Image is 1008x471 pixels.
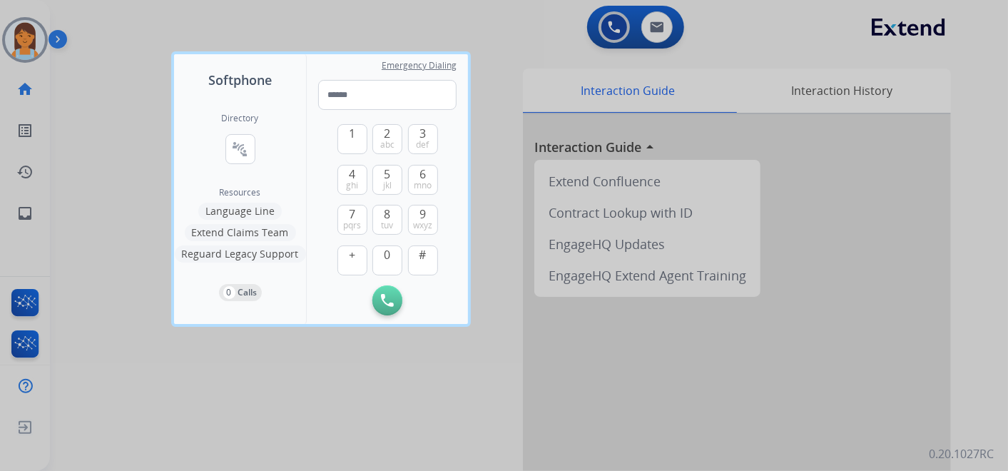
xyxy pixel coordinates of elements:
span: 6 [419,166,426,183]
span: 1 [349,125,355,142]
span: Softphone [208,70,272,90]
p: 0 [223,286,235,299]
span: pqrs [343,220,361,231]
h2: Directory [222,113,259,124]
span: jkl [383,180,392,191]
button: 5jkl [372,165,402,195]
span: 9 [419,206,426,223]
span: Emergency Dialing [382,60,457,71]
button: + [337,245,367,275]
button: 2abc [372,124,402,154]
span: # [419,246,427,263]
button: 0Calls [219,284,262,301]
p: Calls [238,286,258,299]
button: 3def [408,124,438,154]
span: mno [414,180,432,191]
span: wxyz [413,220,432,231]
img: call-button [381,294,394,307]
span: abc [380,139,394,151]
span: ghi [346,180,358,191]
span: Resources [220,187,261,198]
span: 5 [385,166,391,183]
span: 3 [419,125,426,142]
button: 6mno [408,165,438,195]
span: 4 [349,166,355,183]
span: 7 [349,206,355,223]
span: + [349,246,355,263]
button: Reguard Legacy Support [175,245,306,263]
button: 1 [337,124,367,154]
button: 7pqrs [337,205,367,235]
p: 0.20.1027RC [929,445,994,462]
button: 4ghi [337,165,367,195]
button: 0 [372,245,402,275]
button: 8tuv [372,205,402,235]
mat-icon: connect_without_contact [232,141,249,158]
span: 8 [385,206,391,223]
span: tuv [382,220,394,231]
button: Extend Claims Team [185,224,296,241]
span: 2 [385,125,391,142]
span: def [417,139,429,151]
button: Language Line [198,203,282,220]
button: # [408,245,438,275]
span: 0 [385,246,391,263]
button: 9wxyz [408,205,438,235]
